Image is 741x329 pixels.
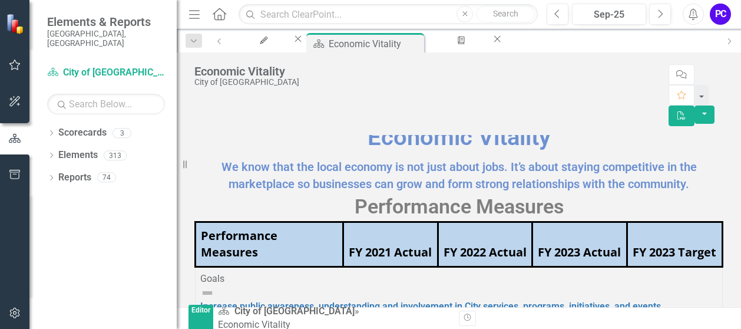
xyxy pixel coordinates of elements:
[200,272,717,286] div: Goals
[201,228,338,261] div: Performance Measures
[47,66,165,80] a: City of [GEOGRAPHIC_DATA]
[437,44,481,59] div: Page Exports
[633,244,717,261] div: FY 2023 Target
[200,286,214,300] img: Not Defined
[444,244,527,261] div: FY 2022 Actual
[97,173,116,183] div: 74
[58,126,107,140] a: Scorecards
[355,195,564,218] span: Performance Measures
[476,6,535,22] button: Search
[47,15,165,29] span: Elements & Reports
[104,150,127,160] div: 313
[329,37,421,51] div: Economic Vitality
[368,123,551,151] span: Economic Vitality
[349,244,432,261] div: FY 2021 Actual
[576,8,642,22] div: Sep-25
[47,29,165,48] small: [GEOGRAPHIC_DATA], [GEOGRAPHIC_DATA]
[58,149,98,162] a: Elements
[200,301,661,312] a: Increase public awareness, understanding and involvement in City services, programs, initiatives,...
[239,4,538,25] input: Search ClearPoint...
[493,9,518,18] span: Search
[710,4,731,25] button: PC
[572,4,646,25] button: Sep-25
[113,128,131,138] div: 3
[538,244,621,261] div: FY 2023 Actual
[426,33,491,48] a: Page Exports
[221,160,697,191] span: We know that the local economy is not just about jobs. It’s about staying competitive in the mark...
[196,267,723,318] td: Double-Click to Edit Right Click for Context Menu
[242,44,282,59] div: My Updates
[194,65,299,78] div: Economic Vitality
[231,33,292,48] a: My Updates
[47,94,165,114] input: Search Below...
[58,171,91,185] a: Reports
[234,305,355,317] a: City of [GEOGRAPHIC_DATA]
[6,14,27,34] img: ClearPoint Strategy
[194,78,299,87] div: City of [GEOGRAPHIC_DATA]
